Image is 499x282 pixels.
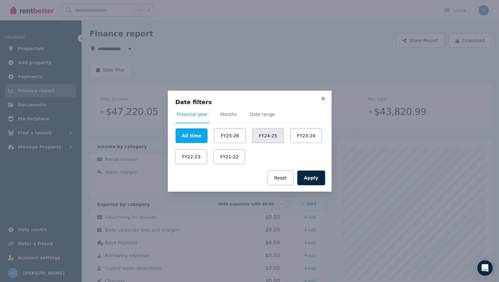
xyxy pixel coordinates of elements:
[175,128,208,143] button: All time
[175,111,324,123] nav: Tabs
[214,149,245,164] button: FY21-22
[250,111,275,118] span: Date range
[477,260,493,276] div: Open Intercom Messenger
[175,149,207,164] button: FY22-23
[177,111,208,118] span: Financial year
[252,128,284,143] button: FY24-25
[214,128,246,143] button: FY25-26
[221,111,237,118] span: Months
[268,171,293,185] button: Reset
[290,128,322,143] button: FY23-24
[175,98,324,106] h3: Date filters
[297,171,325,185] button: Apply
